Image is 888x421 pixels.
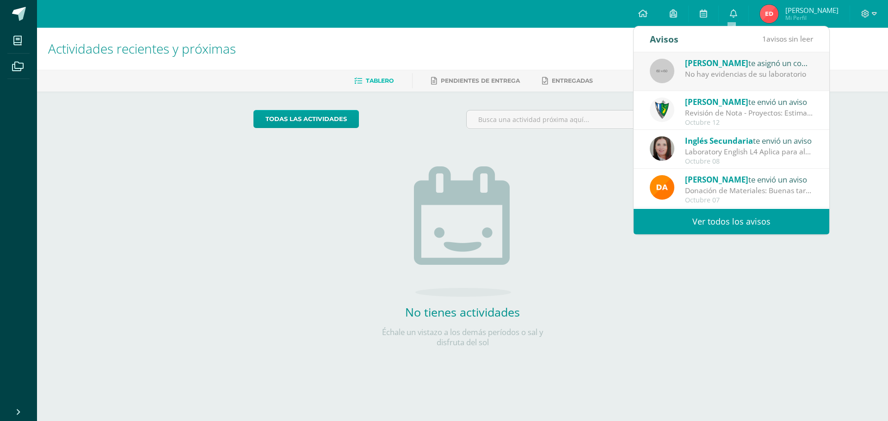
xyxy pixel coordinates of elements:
span: [PERSON_NAME] [685,58,748,68]
a: Pendientes de entrega [431,73,520,88]
div: Octubre 12 [685,119,814,127]
img: 9f174a157161b4ddbe12118a61fed988.png [650,98,674,122]
img: 8af0450cf43d44e38c4a1497329761f3.png [650,136,674,161]
span: avisos sin leer [762,34,813,44]
p: Échale un vistazo a los demás períodos o sal y disfruta del sol [370,327,555,348]
input: Busca una actividad próxima aquí... [467,110,672,128]
img: f9d34ca01e392badc01b6cd8c48cabbd.png [650,175,674,200]
img: 60x60 [650,59,674,83]
img: no_activities.png [414,166,511,297]
div: te envió un aviso [685,173,814,185]
div: te asignó un comentario en 'Laboratorio de repaso' para 'Física I' [685,57,814,69]
a: Entregadas [542,73,593,88]
span: Pendientes de entrega [441,77,520,84]
span: [PERSON_NAME] [785,6,839,15]
span: Tablero [366,77,394,84]
div: te envió un aviso [685,96,814,108]
span: Entregadas [552,77,593,84]
div: Avisos [650,26,678,52]
h2: No tienes actividades [370,304,555,320]
span: 1 [762,34,766,44]
span: Mi Perfil [785,14,839,22]
div: Donación de Materiales: Buenas tardes estimados padres de familia, por este medio les envío un co... [685,185,814,196]
img: afcc9afa039ad5132f92e128405db37d.png [760,5,778,23]
div: Octubre 07 [685,196,814,204]
div: Revisión de Nota - Proyectos: Estimados estudiantes, es un gusto saludarlos. Por este medio se co... [685,108,814,118]
a: Tablero [354,73,394,88]
span: Actividades recientes y próximas [48,40,236,57]
span: Inglés Secundaria [685,135,753,146]
span: [PERSON_NAME] [685,174,748,185]
a: Ver todos los avisos [634,209,829,234]
div: te envió un aviso [685,134,814,146]
div: Octubre 08 [685,158,814,165]
div: No hay evidencias de su laboratorio [685,69,814,79]
span: [PERSON_NAME] [685,97,748,107]
a: todas las Actividades [253,110,359,128]
div: Laboratory English L4 Aplica para alumnos de profe Rudy : Elaborar este laboratorio usando la pla... [685,146,814,157]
